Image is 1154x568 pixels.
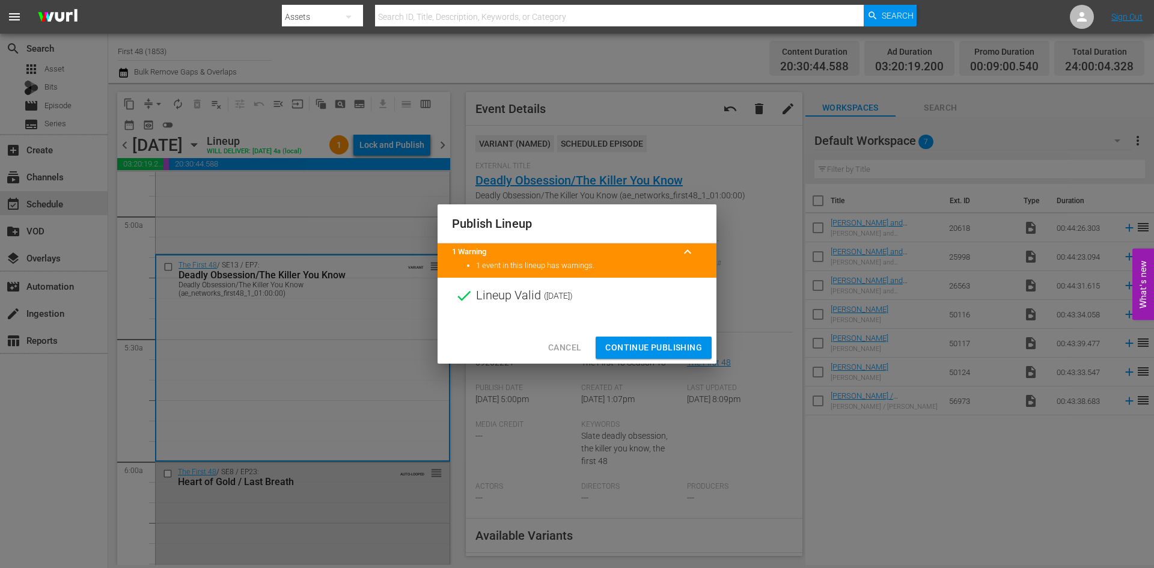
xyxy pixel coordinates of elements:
[476,260,702,272] li: 1 event in this lineup has warnings.
[1111,12,1143,22] a: Sign Out
[673,237,702,266] button: keyboard_arrow_up
[539,337,591,359] button: Cancel
[548,340,581,355] span: Cancel
[452,246,673,258] title: 1 Warning
[680,245,695,259] span: keyboard_arrow_up
[7,10,22,24] span: menu
[1132,248,1154,320] button: Open Feedback Widget
[605,340,702,355] span: Continue Publishing
[452,214,702,233] h2: Publish Lineup
[544,287,573,305] span: ( [DATE] )
[596,337,712,359] button: Continue Publishing
[29,3,87,31] img: ans4CAIJ8jUAAAAAAAAAAAAAAAAAAAAAAAAgQb4GAAAAAAAAAAAAAAAAAAAAAAAAJMjXAAAAAAAAAAAAAAAAAAAAAAAAgAT5G...
[882,5,914,26] span: Search
[438,278,716,314] div: Lineup Valid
